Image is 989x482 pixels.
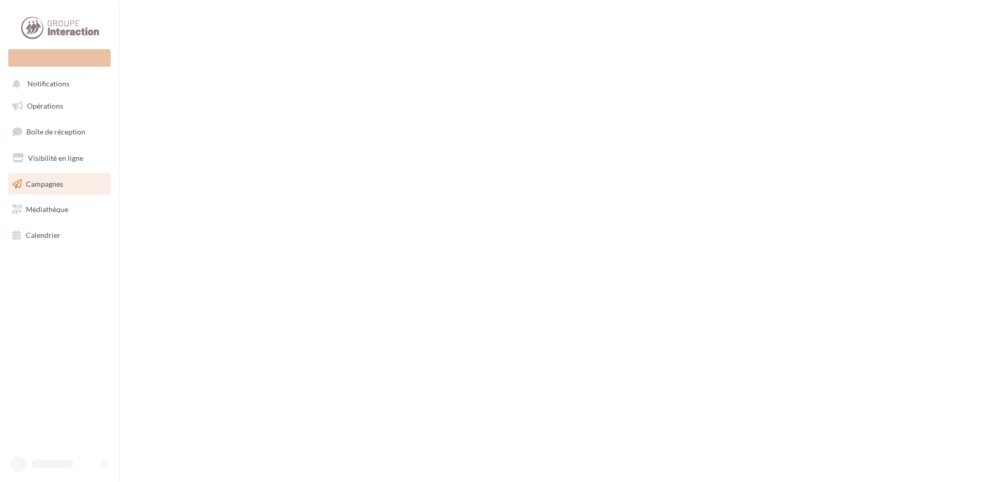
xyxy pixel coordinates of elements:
span: Notifications [27,80,69,88]
span: Médiathèque [26,205,68,214]
a: Calendrier [6,224,113,246]
span: Calendrier [26,231,61,239]
a: Visibilité en ligne [6,147,113,169]
a: Opérations [6,95,113,117]
div: Nouvelle campagne [8,49,111,67]
span: Boîte de réception [26,127,85,136]
a: Boîte de réception [6,120,113,143]
a: Campagnes [6,173,113,195]
span: Opérations [27,101,63,110]
span: Campagnes [26,179,63,188]
span: Visibilité en ligne [28,154,83,162]
a: Médiathèque [6,199,113,220]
